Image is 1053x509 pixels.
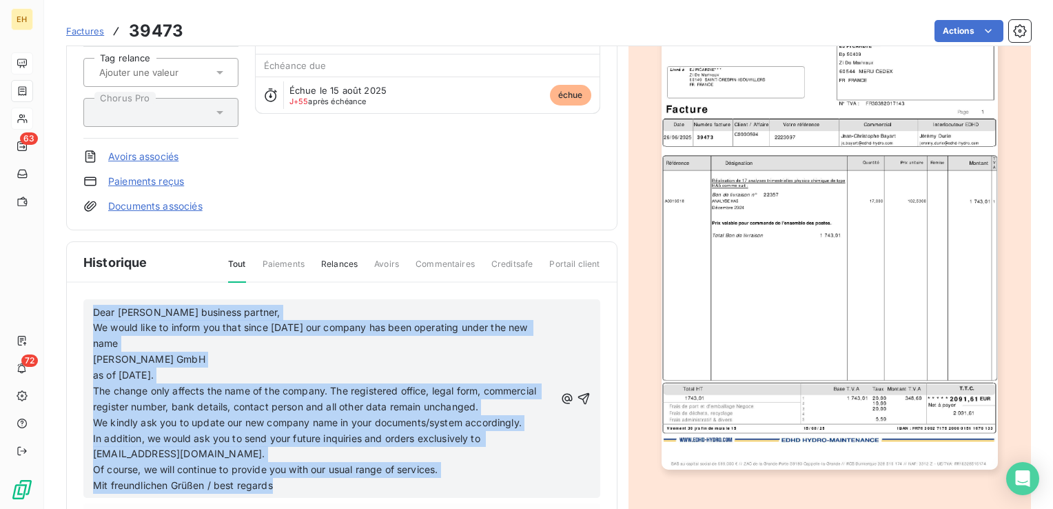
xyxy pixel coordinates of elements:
[264,60,327,71] span: Échéance due
[416,258,475,281] span: Commentaires
[108,199,203,213] a: Documents associés
[108,150,178,163] a: Avoirs associés
[93,385,539,412] span: The change only affects the name of the company. The registered office, legal form, commercial re...
[321,258,358,281] span: Relances
[93,321,531,349] span: We would like to inform you that since [DATE] our company has been operating under the new name
[93,417,522,428] span: We kindly ask you to update our new company name in your documents/system accordingly.
[66,24,104,38] a: Factures
[108,174,184,188] a: Paiements reçus
[98,66,236,79] input: Ajouter une valeur
[21,355,38,367] span: 72
[289,97,367,106] span: après échéance
[93,432,483,460] span: In addition, we would ask you to send your future inquiries and orders exclusively to [EMAIL_ADDR...
[66,26,104,37] span: Factures
[1006,462,1039,495] div: Open Intercom Messenger
[93,353,205,365] span: [PERSON_NAME] GmbH
[263,258,305,281] span: Paiements
[491,258,533,281] span: Creditsafe
[374,258,399,281] span: Avoirs
[20,132,38,145] span: 63
[550,85,591,106] span: échue
[11,479,33,501] img: Logo LeanPay
[93,369,154,381] span: as of [DATE].
[228,258,246,283] span: Tout
[549,258,600,281] span: Portail client
[11,8,33,30] div: EH
[934,20,1003,42] button: Actions
[83,253,147,272] span: Historique
[289,85,387,96] span: Échue le 15 août 2025
[93,463,438,475] span: Of course, we will continue to provide you with our usual range of services.
[129,19,183,43] h3: 39473
[93,479,273,491] span: Mit freundlichen Grüßen / best regards
[289,97,309,106] span: J+55
[93,306,280,318] span: Dear [PERSON_NAME] business partner,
